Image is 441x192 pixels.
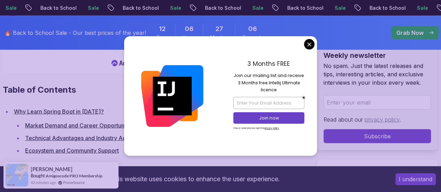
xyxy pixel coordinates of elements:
p: Back to School [117,5,164,11]
input: Enter your email [324,95,431,110]
p: Sale [329,5,351,11]
p: Back to School [281,5,329,11]
span: Minutes [210,34,228,41]
button: Subscribe [324,129,431,143]
span: Seconds [242,34,263,41]
div: This website uses cookies to enhance the user experience. [5,171,385,187]
a: Ecosystem and Community Support [25,147,119,154]
h2: Weekly newsletter [324,51,431,60]
span: 12 Days [159,24,166,34]
p: Read about our . [324,115,431,124]
span: Bought [31,173,45,178]
a: ProveSource [63,179,85,185]
img: provesource social proof notification image [6,164,28,186]
a: Amigoscode PRO Membership [46,173,102,178]
a: Market Demand and Career Opportunities [25,122,135,129]
span: 42 minutes ago [31,179,56,185]
p: 🔥 Back to School Sale - Our best prices of the year! [4,29,146,37]
span: Hours [182,34,196,41]
p: Back to School [364,5,411,11]
span: 6 Hours [185,24,193,34]
span: [PERSON_NAME] [31,166,73,172]
p: Back to School [199,5,246,11]
a: Technical Advantages and Industry Adoption [25,135,143,141]
p: Sale [411,5,433,11]
p: No spam. Just the latest releases and tips, interesting articles, and exclusive interviews in you... [324,62,431,87]
p: Grab Now [396,29,424,37]
span: 27 Minutes [215,24,223,34]
p: Back to School [35,5,82,11]
span: 6 Seconds [248,24,257,34]
h2: Table of Contents [3,84,264,95]
p: Sale [82,5,104,11]
button: Accept cookies [395,173,436,185]
span: Days [157,34,168,41]
p: Sale [246,5,269,11]
p: Sale [164,5,187,11]
a: Why Learn Spring Boot in [DATE]? [14,108,104,115]
a: Step 1: Master Java Fundamentals [14,161,102,168]
a: privacy policy [365,116,400,123]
